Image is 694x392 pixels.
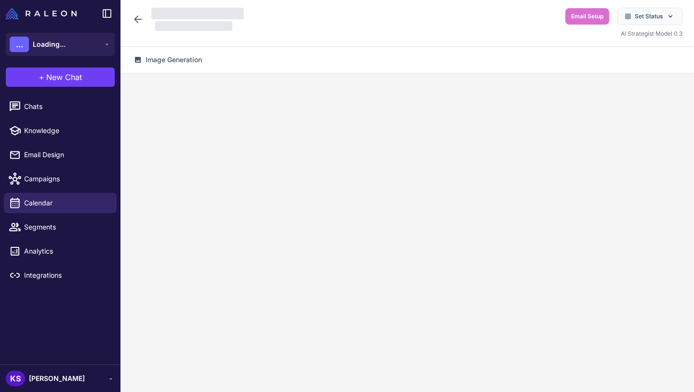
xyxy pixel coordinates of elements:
a: Campaigns [4,169,117,189]
span: Loading... [33,39,66,50]
span: AI Strategist Model 0.3 [621,30,682,37]
a: Calendar [4,193,117,213]
a: Integrations [4,265,117,285]
a: Knowledge [4,121,117,141]
span: Chats [24,101,109,112]
span: New Chat [46,71,82,83]
img: Raleon Logo [6,8,77,19]
span: + [39,71,44,83]
button: Email Setup [565,8,609,25]
button: +New Chat [6,68,115,87]
div: KS [6,371,25,386]
span: Analytics [24,246,109,257]
a: Analytics [4,241,117,261]
span: Segments [24,222,109,232]
a: Chats [4,96,117,117]
button: Image Generation [128,51,208,69]
span: Calendar [24,198,109,208]
button: ...Loading... [6,33,115,56]
span: Email Design [24,149,109,160]
div: ... [10,37,29,52]
span: Email Setup [571,12,603,21]
span: [PERSON_NAME] [29,373,85,384]
span: Knowledge [24,125,109,136]
span: Set Status [635,12,663,21]
a: Raleon Logo [6,8,80,19]
span: Image Generation [146,54,202,65]
span: Campaigns [24,174,109,184]
span: Integrations [24,270,109,281]
a: Email Design [4,145,117,165]
a: Segments [4,217,117,237]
